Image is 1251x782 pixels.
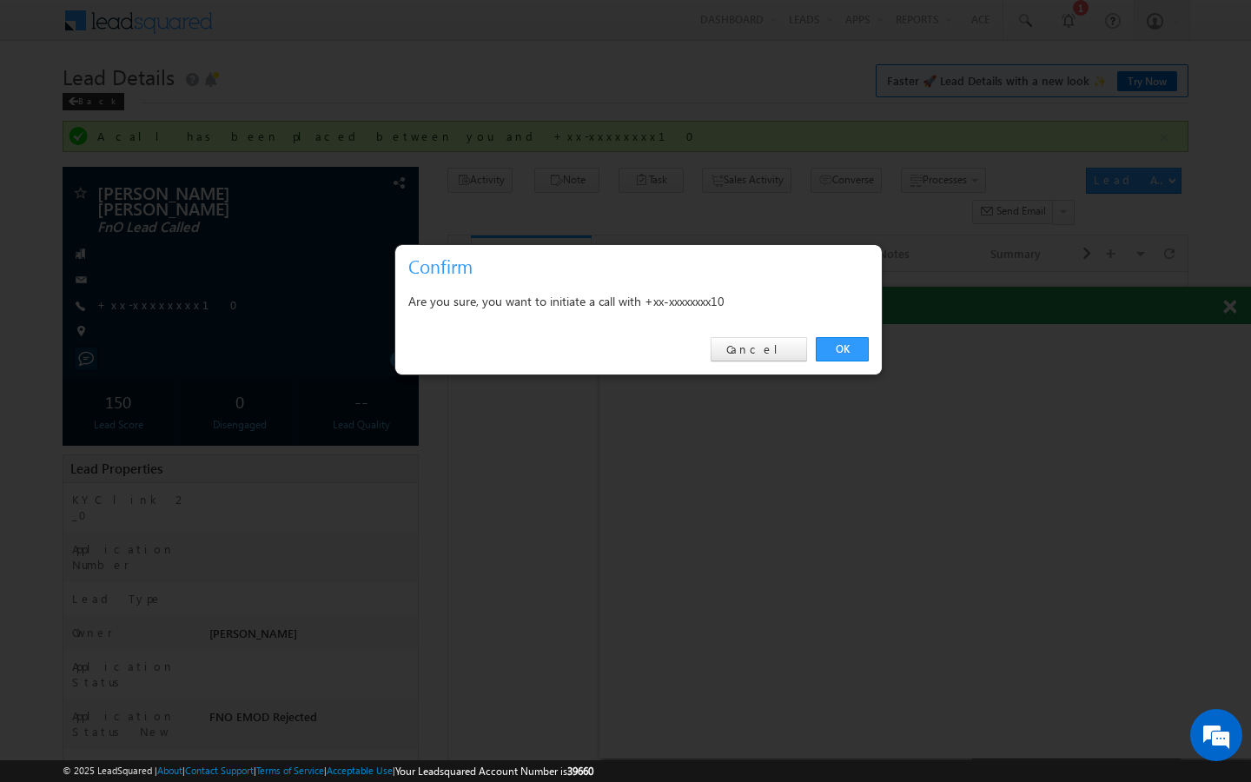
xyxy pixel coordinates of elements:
a: About [157,765,182,776]
a: Contact Support [185,765,254,776]
a: OK [816,337,869,361]
span: 39660 [567,765,593,778]
h3: Confirm [408,251,876,282]
div: Are you sure, you want to initiate a call with +xx-xxxxxxxx10 [408,290,869,312]
a: Terms of Service [256,765,324,776]
a: Acceptable Use [327,765,393,776]
a: Cancel [711,337,807,361]
span: Your Leadsquared Account Number is [395,765,593,778]
span: © 2025 LeadSquared | | | | | [63,763,593,779]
